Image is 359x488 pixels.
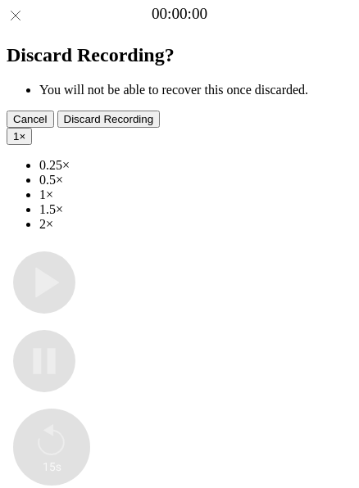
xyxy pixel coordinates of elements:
span: 1 [13,130,19,142]
h2: Discard Recording? [7,44,352,66]
button: Cancel [7,111,54,128]
button: 1× [7,128,32,145]
a: 00:00:00 [152,5,207,23]
li: 0.25× [39,158,352,173]
li: You will not be able to recover this once discarded. [39,83,352,97]
li: 1× [39,188,352,202]
li: 2× [39,217,352,232]
li: 0.5× [39,173,352,188]
li: 1.5× [39,202,352,217]
button: Discard Recording [57,111,161,128]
